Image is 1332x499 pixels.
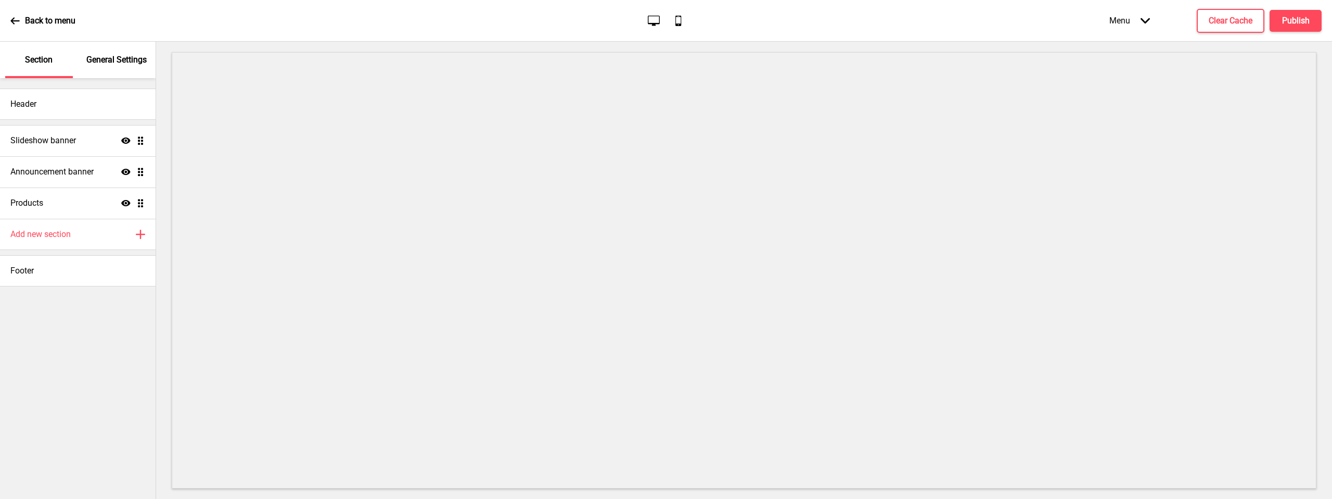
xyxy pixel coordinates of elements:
[1197,9,1264,33] button: Clear Cache
[10,265,34,277] h4: Footer
[86,54,147,66] p: General Settings
[1099,5,1160,36] div: Menu
[25,54,53,66] p: Section
[1270,10,1322,32] button: Publish
[10,7,75,35] a: Back to menu
[10,229,71,240] h4: Add new section
[1209,15,1252,27] h4: Clear Cache
[10,135,76,146] h4: Slideshow banner
[25,15,75,27] p: Back to menu
[10,98,36,110] h4: Header
[10,166,94,178] h4: Announcement banner
[10,197,43,209] h4: Products
[1282,15,1310,27] h4: Publish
